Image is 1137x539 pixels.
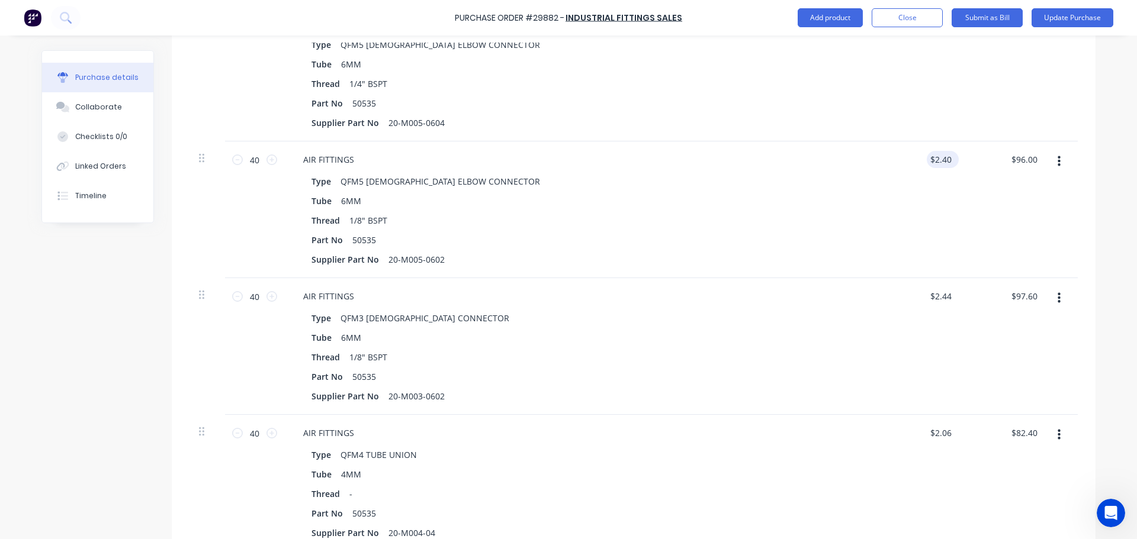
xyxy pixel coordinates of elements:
[208,5,229,26] div: Close
[348,231,381,248] div: 50535
[345,75,392,92] div: 1/4" BSPT
[307,251,384,268] div: Supplier Part No
[336,446,422,463] div: QFM4 TUBE UNION
[24,9,41,27] img: Factory
[307,485,345,502] div: Thread
[8,5,30,27] button: go back
[348,95,381,112] div: 50535
[307,368,348,385] div: Part No
[9,27,227,202] div: Deb says…
[75,102,122,112] div: Collaborate
[798,8,863,27] button: Add product
[345,485,362,502] div: -
[75,161,126,172] div: Linked Orders
[75,191,107,201] div: Timeline
[9,257,227,304] div: Maricar says…
[307,466,336,483] div: Tube
[348,368,381,385] div: 50535
[872,8,943,27] button: Close
[1032,8,1113,27] button: Update Purchase
[336,56,366,73] div: 6MM
[307,231,348,248] div: Part No
[75,131,127,142] div: Checklists 0/0
[307,505,348,522] div: Part No
[37,388,47,397] button: Emoji picker
[34,7,53,25] img: Profile image for Maricar
[9,257,194,295] div: Just to confirm, we simply need to mark it asinvoicedin Factory, is that right?
[52,34,218,185] div: Hey [PERSON_NAME], sorry I forgot to thank you the other day for fixing the parts search. Just ha...
[37,277,72,286] i: invoiced
[345,212,392,229] div: 1/8" BSPT
[307,114,384,131] div: Supplier Part No
[75,72,139,83] div: Purchase details
[384,114,449,131] div: 20-M005-0604
[294,288,364,305] div: AIR FITTINGS
[185,5,208,27] button: Home
[336,36,545,53] div: QFM5 [DEMOGRAPHIC_DATA] ELBOW CONNECTOR
[307,348,345,366] div: Thread
[336,329,366,346] div: 6MM
[307,75,345,92] div: Thread
[345,348,392,366] div: 1/8" BSPT
[307,329,336,346] div: Tube
[294,424,364,441] div: AIR FITTINGS
[336,466,366,483] div: 4MM
[455,12,564,24] div: Purchase Order #29882 -
[165,304,227,330] div: Yes thanks
[384,388,449,405] div: 20-M003-0602
[10,315,227,383] textarea: Message…
[18,388,28,397] button: Upload attachment
[9,201,227,257] div: Maricar says…
[336,173,545,190] div: QFM5 [DEMOGRAPHIC_DATA] ELBOW CONNECTOR
[307,192,336,209] div: Tube
[42,92,153,122] button: Collaborate
[43,27,227,192] div: Hey [PERSON_NAME], sorry I forgot to thank you the other day for fixing the parts search. Just ha...
[307,56,336,73] div: Tube
[42,181,153,211] button: Timeline
[294,151,364,168] div: AIR FITTINGS
[307,36,336,53] div: Type
[952,8,1023,27] button: Submit as Bill
[174,311,218,323] div: Yes thanks
[307,388,384,405] div: Supplier Part No
[307,212,345,229] div: Thread
[57,15,81,27] p: Active
[19,226,185,249] div: No worries at all. I’ve just had a look at Order #51973 now.
[57,6,93,15] h1: Maricar
[384,251,449,268] div: 20-M005-0602
[336,192,366,209] div: 6MM
[9,304,227,340] div: Deb says…
[42,151,153,181] button: Linked Orders
[307,309,336,327] div: Type
[19,208,185,220] div: Good morning Deb,
[42,63,153,92] button: Purchase details
[307,95,348,112] div: Part No
[566,12,682,24] a: INDUSTRIAL FITTINGS SALES
[1097,499,1125,527] iframe: Intercom live chat
[348,505,381,522] div: 50535
[336,309,514,327] div: QFM3 [DEMOGRAPHIC_DATA] CONNECTOR
[9,201,194,256] div: Good morning Deb,No worries at all. I’ve just had a look at Order #51973 now.
[307,173,336,190] div: Type
[203,383,222,402] button: Send a message…
[19,264,185,288] div: Just to confirm, we simply need to mark it as in Factory, is that right?
[307,446,336,463] div: Type
[42,122,153,151] button: Checklists 0/0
